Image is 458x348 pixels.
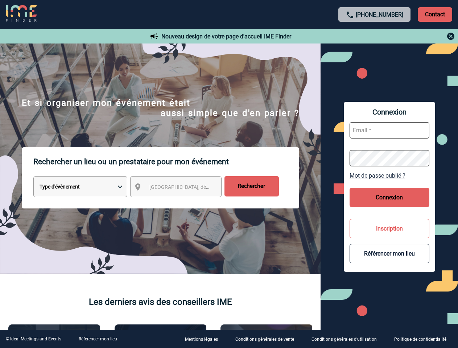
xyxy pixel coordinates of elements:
[33,147,299,176] p: Rechercher un lieu ou un prestataire pour mon événement
[224,176,279,196] input: Rechercher
[179,336,230,343] a: Mentions légales
[149,184,250,190] span: [GEOGRAPHIC_DATA], département, région...
[350,108,429,116] span: Connexion
[79,336,117,341] a: Référencer mon lieu
[230,336,306,343] a: Conditions générales de vente
[235,337,294,342] p: Conditions générales de vente
[185,337,218,342] p: Mentions légales
[394,337,446,342] p: Politique de confidentialité
[311,337,377,342] p: Conditions générales d'utilisation
[356,11,403,18] a: [PHONE_NUMBER]
[350,188,429,207] button: Connexion
[350,219,429,238] button: Inscription
[350,172,429,179] a: Mot de passe oublié ?
[350,122,429,138] input: Email *
[6,336,61,341] div: © Ideal Meetings and Events
[350,244,429,263] button: Référencer mon lieu
[388,336,458,343] a: Politique de confidentialité
[306,336,388,343] a: Conditions générales d'utilisation
[418,7,452,22] p: Contact
[346,11,354,19] img: call-24-px.png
